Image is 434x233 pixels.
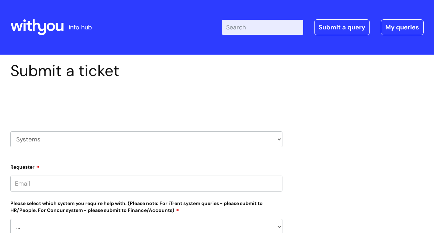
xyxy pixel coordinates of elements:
[10,199,282,213] label: Please select which system you require help with. (Please note: For iTrent system queries - pleas...
[222,20,303,35] input: Search
[69,22,92,33] p: info hub
[10,62,282,80] h1: Submit a ticket
[10,162,282,170] label: Requester
[314,19,370,35] a: Submit a query
[10,96,282,109] h2: Select issue type
[381,19,424,35] a: My queries
[10,176,282,192] input: Email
